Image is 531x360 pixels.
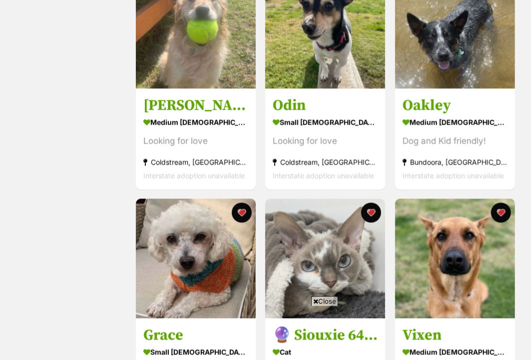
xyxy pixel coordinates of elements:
[265,199,385,319] img: 🔮 Siouxie 6400 🔮
[265,88,385,189] a: Odin small [DEMOGRAPHIC_DATA] Dog Looking for love Coldstream, [GEOGRAPHIC_DATA] Interstate adopt...
[143,134,248,148] div: Looking for love
[84,310,448,355] iframe: Advertisement
[273,134,378,148] div: Looking for love
[311,296,338,306] span: Close
[273,171,374,180] span: Interstate adoption unavailable
[362,203,382,223] button: favourite
[273,96,378,115] h3: Odin
[273,115,378,129] div: small [DEMOGRAPHIC_DATA] Dog
[232,203,252,223] button: favourite
[273,155,378,169] div: Coldstream, [GEOGRAPHIC_DATA]
[403,96,508,115] h3: Oakley
[143,115,248,129] div: medium [DEMOGRAPHIC_DATA] Dog
[136,88,256,189] a: [PERSON_NAME] medium [DEMOGRAPHIC_DATA] Dog Looking for love Coldstream, [GEOGRAPHIC_DATA] Inters...
[491,203,511,223] button: favourite
[403,134,508,148] div: Dog and Kid friendly!
[395,199,515,319] img: Vixen
[143,171,245,180] span: Interstate adoption unavailable
[403,115,508,129] div: medium [DEMOGRAPHIC_DATA] Dog
[143,155,248,169] div: Coldstream, [GEOGRAPHIC_DATA]
[403,155,508,169] div: Bundoora, [GEOGRAPHIC_DATA]
[136,199,256,319] img: Grace
[403,326,508,345] h3: Vixen
[395,88,515,189] a: Oakley medium [DEMOGRAPHIC_DATA] Dog Dog and Kid friendly! Bundoora, [GEOGRAPHIC_DATA] Interstate...
[143,96,248,115] h3: [PERSON_NAME]
[403,345,508,360] div: medium [DEMOGRAPHIC_DATA] Dog
[403,171,504,180] span: Interstate adoption unavailable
